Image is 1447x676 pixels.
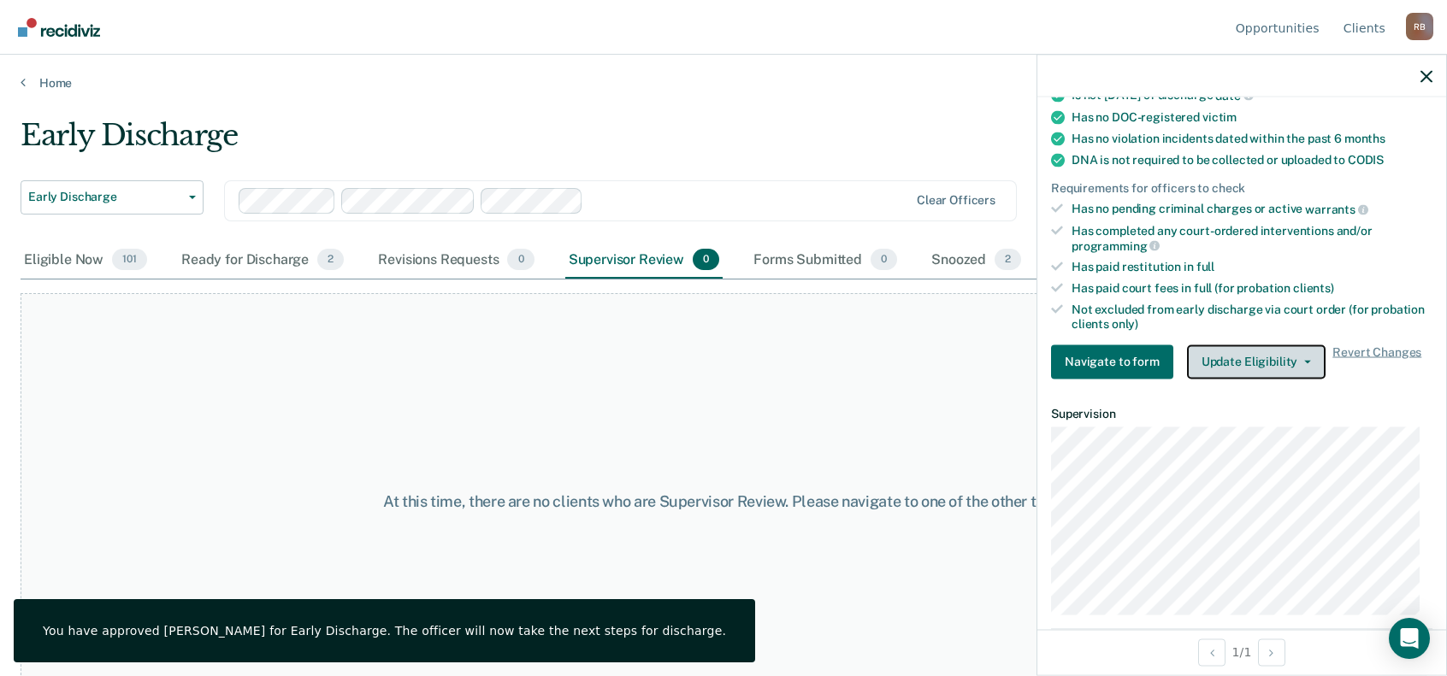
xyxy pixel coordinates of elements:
[1187,344,1326,379] button: Update Eligibility
[373,492,1075,511] div: At this time, there are no clients who are Supervisor Review. Please navigate to one of the other...
[1258,638,1285,666] button: Next Opportunity
[1332,344,1421,379] span: Revert Changes
[1406,13,1433,40] div: R B
[565,242,723,279] div: Supervisor Review
[1196,260,1214,273] span: full
[750,242,901,279] div: Forms Submitted
[1072,224,1432,253] div: Has completed any court-ordered interventions and/or
[21,242,151,279] div: Eligible Now
[1072,260,1432,274] div: Has paid restitution in
[43,623,726,638] div: You have approved [PERSON_NAME] for Early Discharge. The officer will now take the next steps for...
[1051,406,1432,420] dt: Supervision
[375,242,537,279] div: Revisions Requests
[1344,131,1385,144] span: months
[693,249,719,271] span: 0
[1348,152,1384,166] span: CODIS
[871,249,897,271] span: 0
[1305,203,1368,216] span: warrants
[1051,180,1432,195] div: Requirements for officers to check
[1072,303,1432,332] div: Not excluded from early discharge via court order (for probation clients
[112,249,147,271] span: 101
[28,190,182,204] span: Early Discharge
[928,242,1025,279] div: Snoozed
[1198,638,1226,666] button: Previous Opportunity
[178,242,347,279] div: Ready for Discharge
[1072,202,1432,217] div: Has no pending criminal charges or active
[1406,13,1433,40] button: Profile dropdown button
[1112,316,1138,330] span: only)
[1051,344,1180,379] a: Navigate to form link
[317,249,344,271] span: 2
[1037,629,1446,674] div: 1 / 1
[1072,238,1160,252] span: programming
[21,75,1426,91] a: Home
[1072,109,1432,124] div: Has no DOC-registered
[1072,281,1432,296] div: Has paid court fees in full (for probation
[917,193,995,208] div: Clear officers
[995,249,1021,271] span: 2
[1202,109,1237,123] span: victim
[21,118,1106,167] div: Early Discharge
[1072,152,1432,167] div: DNA is not required to be collected or uploaded to
[1051,344,1173,379] button: Navigate to form
[1293,281,1334,295] span: clients)
[18,18,100,37] img: Recidiviz
[507,249,534,271] span: 0
[1389,618,1430,659] div: Open Intercom Messenger
[1072,131,1432,145] div: Has no violation incidents dated within the past 6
